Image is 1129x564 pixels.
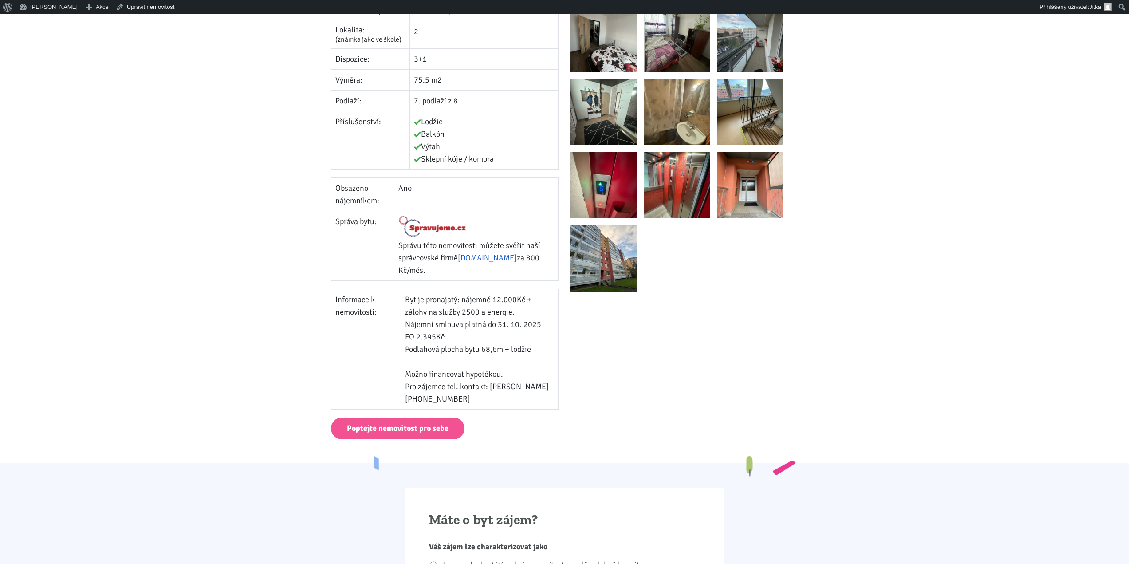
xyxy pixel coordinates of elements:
td: Lodžie Balkón Výtah Sklepní kóje / komora [409,111,558,169]
td: Podlaží: [331,90,410,111]
td: Příslušenství: [331,111,410,169]
span: Váš zájem lze charakterizovat jako [429,542,547,552]
span: Jitka [1089,4,1101,10]
td: Výměra: [331,69,410,90]
td: 7. podlaží z 8 [409,90,558,111]
td: 75.5 m2 [409,69,558,90]
span: (známka jako ve škole) [335,35,401,44]
td: Informace k nemovitosti: [331,289,401,410]
td: Obsazeno nájemníkem: [331,177,394,211]
img: Logo Spravujeme.cz [398,215,466,237]
a: [DOMAIN_NAME] [458,253,517,263]
td: Ano [394,177,559,211]
a: Poptejte nemovitost pro sebe [331,418,464,439]
td: Lokalita: [331,21,410,48]
p: Správu této nemovitosti můžete svěřit naší správcovské firmě za 800 Kč/měs. [398,239,554,276]
a: Otevřít mapu [414,6,457,16]
td: Dispozice: [331,48,410,69]
td: 3+1 [409,48,558,69]
td: Byt je pronajatý: nájemné 12.000Kč + zálohy na služby 2500 a energie. Nájemní smlouva platná do 3... [401,289,559,410]
h2: Máte o byt zájem? [429,512,700,529]
td: Správa bytu: [331,211,394,281]
td: 2 [409,21,558,48]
